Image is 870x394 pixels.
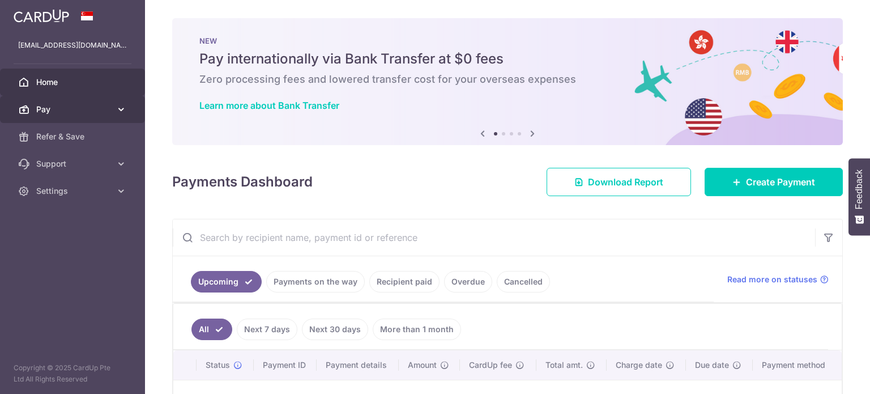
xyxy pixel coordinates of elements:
[173,219,815,256] input: Search by recipient name, payment id or reference
[588,175,663,189] span: Download Report
[727,274,829,285] a: Read more on statuses
[408,359,437,371] span: Amount
[206,359,230,371] span: Status
[444,271,492,293] a: Overdue
[373,319,461,340] a: More than 1 month
[616,359,662,371] span: Charge date
[695,359,729,371] span: Due date
[14,9,69,23] img: CardUp
[199,100,339,111] a: Learn more about Bank Transfer
[705,168,843,196] a: Create Payment
[199,36,816,45] p: NEW
[254,350,317,380] th: Payment ID
[25,8,49,18] span: Help
[369,271,440,293] a: Recipient paid
[753,350,842,380] th: Payment method
[854,170,864,209] span: Feedback
[36,158,111,170] span: Support
[191,271,262,293] a: Upcoming
[746,175,815,189] span: Create Payment
[545,359,583,371] span: Total amt.
[469,359,512,371] span: CardUp fee
[266,271,365,293] a: Payments on the way
[172,18,843,145] img: Bank transfer banner
[199,50,816,68] h5: Pay internationally via Bank Transfer at $0 fees
[317,350,399,380] th: Payment details
[302,319,368,340] a: Next 30 days
[237,319,297,340] a: Next 7 days
[547,168,691,196] a: Download Report
[36,185,111,197] span: Settings
[727,274,817,285] span: Read more on statuses
[172,172,313,192] h4: Payments Dashboard
[18,40,127,51] p: [EMAIL_ADDRESS][DOMAIN_NAME]
[848,158,870,235] button: Feedback - Show survey
[199,73,816,86] h6: Zero processing fees and lowered transfer cost for your overseas expenses
[36,131,111,142] span: Refer & Save
[36,77,111,88] span: Home
[36,104,111,115] span: Pay
[191,319,232,340] a: All
[497,271,550,293] a: Cancelled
